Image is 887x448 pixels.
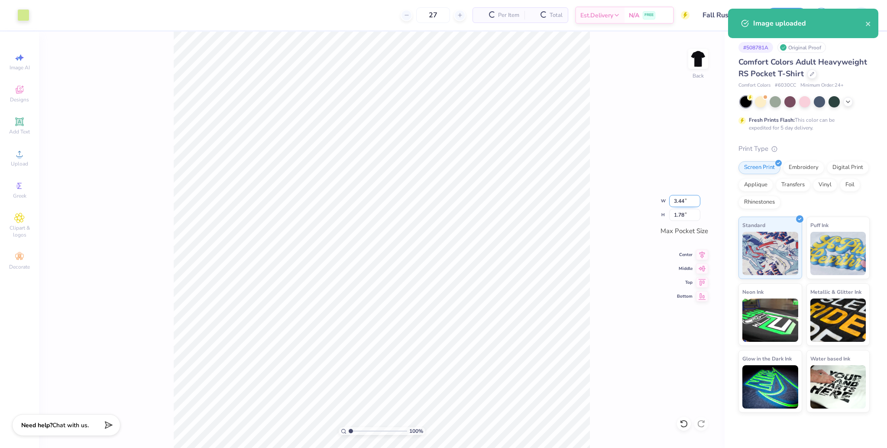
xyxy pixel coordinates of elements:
[753,18,865,29] div: Image uploaded
[580,11,613,20] span: Est. Delivery
[742,299,798,342] img: Neon Ink
[10,64,30,71] span: Image AI
[4,224,35,238] span: Clipart & logos
[9,263,30,270] span: Decorate
[810,232,866,275] img: Puff Ink
[738,179,773,192] div: Applique
[738,196,780,209] div: Rhinestones
[827,161,869,174] div: Digital Print
[409,427,423,435] span: 100 %
[21,421,52,429] strong: Need help?
[550,11,563,20] span: Total
[693,72,704,80] div: Back
[775,82,796,89] span: # 6030CC
[690,50,707,68] img: Back
[629,11,639,20] span: N/A
[742,287,764,296] span: Neon Ink
[11,160,28,167] span: Upload
[800,82,844,89] span: Minimum Order: 24 +
[738,144,870,154] div: Print Type
[498,11,519,20] span: Per Item
[810,354,850,363] span: Water based Ink
[742,232,798,275] img: Standard
[644,12,654,18] span: FREE
[677,252,693,258] span: Center
[10,96,29,103] span: Designs
[677,266,693,272] span: Middle
[776,179,810,192] div: Transfers
[742,365,798,409] img: Glow in the Dark Ink
[840,179,860,192] div: Foil
[738,82,770,89] span: Comfort Colors
[9,128,30,135] span: Add Text
[749,116,855,132] div: This color can be expedited for 5 day delivery.
[738,161,780,174] div: Screen Print
[810,299,866,342] img: Metallic & Glitter Ink
[696,6,760,24] input: Untitled Design
[749,117,795,123] strong: Fresh Prints Flash:
[742,221,765,230] span: Standard
[742,354,792,363] span: Glow in the Dark Ink
[777,42,826,53] div: Original Proof
[810,287,861,296] span: Metallic & Glitter Ink
[865,18,871,29] button: close
[813,179,837,192] div: Vinyl
[738,57,867,79] span: Comfort Colors Adult Heavyweight RS Pocket T-Shirt
[677,293,693,299] span: Bottom
[810,221,829,230] span: Puff Ink
[783,161,824,174] div: Embroidery
[416,7,450,23] input: – –
[738,42,773,53] div: # 508781A
[810,365,866,409] img: Water based Ink
[677,279,693,286] span: Top
[52,421,89,429] span: Chat with us.
[13,192,26,199] span: Greek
